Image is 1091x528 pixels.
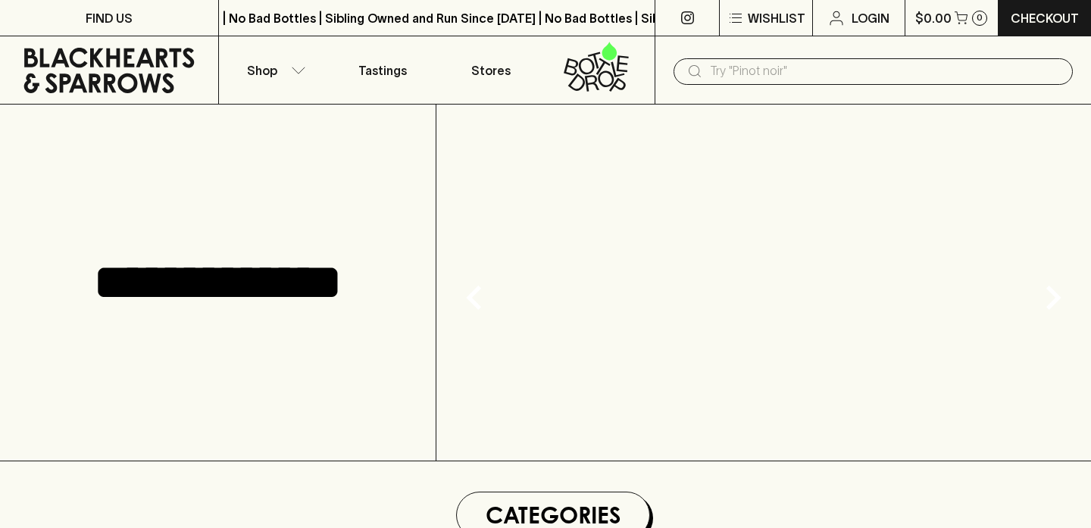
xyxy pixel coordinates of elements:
input: Try "Pinot noir" [710,59,1061,83]
p: Stores [471,61,511,80]
p: Tastings [358,61,407,80]
button: Next [1023,267,1083,328]
p: $0.00 [915,9,952,27]
img: gif;base64,R0lGODlhAQABAAAAACH5BAEKAAEALAAAAAABAAEAAAICTAEAOw== [436,105,1091,461]
button: Shop [219,36,328,104]
p: Wishlist [748,9,805,27]
a: Tastings [328,36,437,104]
p: 0 [977,14,983,22]
p: Login [852,9,889,27]
p: Shop [247,61,277,80]
p: Checkout [1011,9,1079,27]
a: Stores [437,36,546,104]
p: FIND US [86,9,133,27]
button: Previous [444,267,505,328]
